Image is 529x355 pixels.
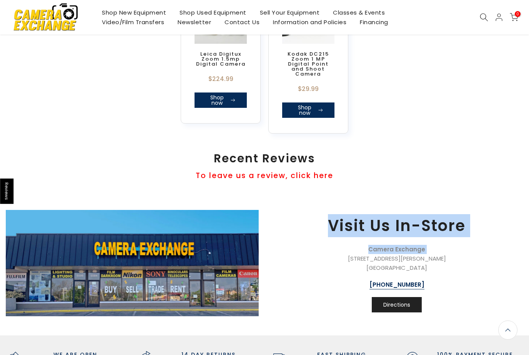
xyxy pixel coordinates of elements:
a: Back to the top [498,320,517,340]
a: Directions [372,297,422,312]
a: Contact Us [218,17,266,27]
a: Shop New Equipment [95,8,173,17]
div: $29.99 [282,86,334,92]
a: 0 [510,13,518,21]
a: Newsletter [171,17,218,27]
a: Classes & Events [326,8,392,17]
span: Recent Reviews [214,153,315,164]
p: [STREET_ADDRESS][PERSON_NAME] [GEOGRAPHIC_DATA] [274,245,519,272]
div: $224.99 [195,76,247,82]
a: Sell Your Equipment [253,8,326,17]
a: [PHONE_NUMBER] [369,281,424,289]
a: Shop Used Equipment [173,8,253,17]
a: Kodak DC215 Zoom 1 MP Digital Point and Shoot Camera [288,50,329,78]
strong: Camera Exchange [368,245,425,253]
a: Financing [353,17,395,27]
a: Information and Policies [266,17,353,27]
span: 0 [515,11,521,17]
a: Leica Digitux Zoom 1.5mp Digital Camera [196,50,246,68]
a: Video/Film Transfers [95,17,171,27]
a: Shop now [282,102,334,118]
a: Shop now [195,92,247,108]
h3: Visit Us In-Store [274,214,519,237]
a: To leave us a review, click here [196,170,333,181]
